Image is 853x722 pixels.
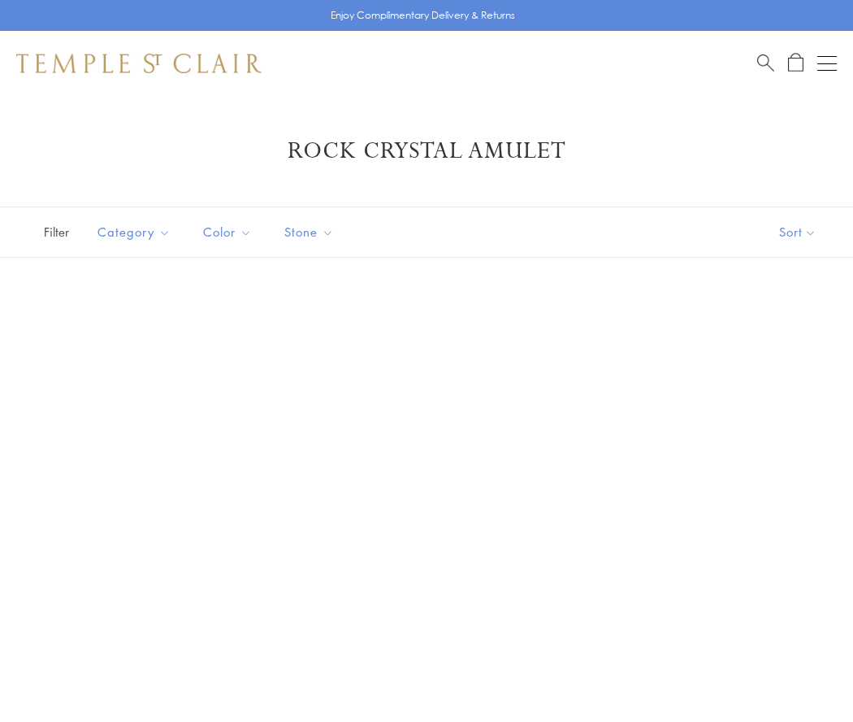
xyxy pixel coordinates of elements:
[89,222,183,242] span: Category
[743,207,853,257] button: Show sort by
[16,54,262,73] img: Temple St. Clair
[757,53,774,73] a: Search
[817,54,837,73] button: Open navigation
[85,214,183,250] button: Category
[195,222,264,242] span: Color
[272,214,346,250] button: Stone
[331,7,515,24] p: Enjoy Complimentary Delivery & Returns
[41,137,812,166] h1: Rock Crystal Amulet
[788,53,803,73] a: Open Shopping Bag
[276,222,346,242] span: Stone
[191,214,264,250] button: Color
